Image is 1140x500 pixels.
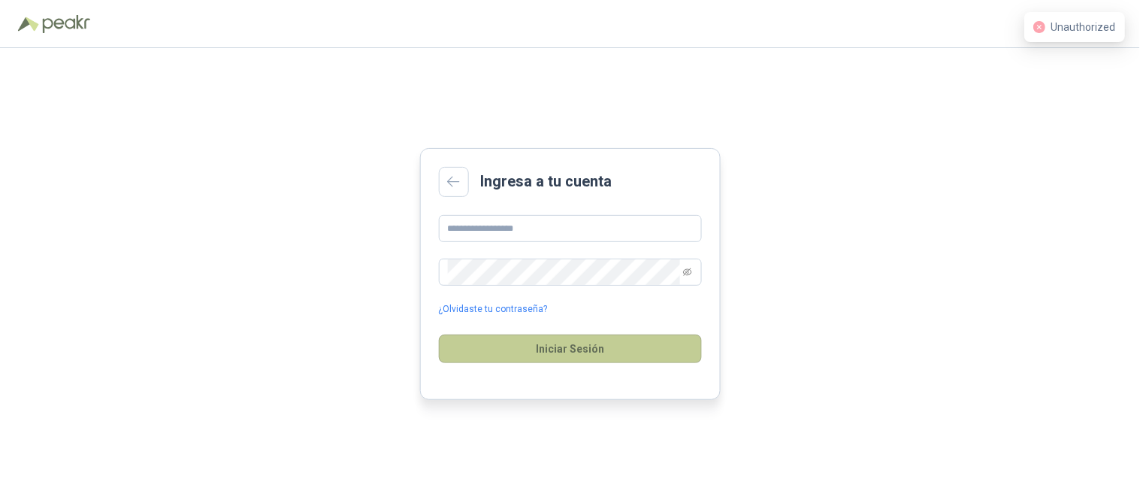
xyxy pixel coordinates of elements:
[1033,21,1045,33] span: close-circle
[439,335,702,363] button: Iniciar Sesión
[1051,21,1116,33] span: Unauthorized
[18,17,39,32] img: Logo
[439,302,548,317] a: ¿Olvidaste tu contraseña?
[42,15,90,33] img: Peakr
[683,268,692,277] span: eye-invisible
[481,170,612,193] h2: Ingresa a tu cuenta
